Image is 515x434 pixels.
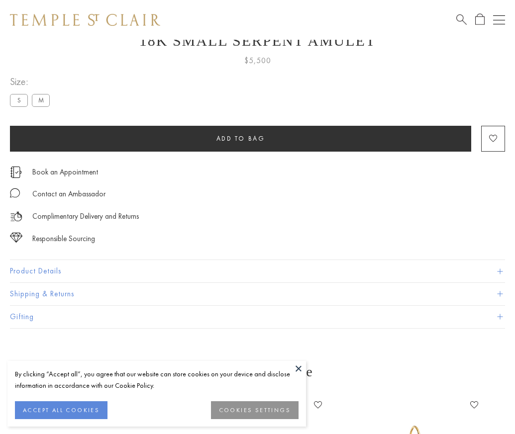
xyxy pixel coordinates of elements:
[32,188,105,200] div: Contact an Ambassador
[10,306,505,328] button: Gifting
[10,233,22,243] img: icon_sourcing.svg
[32,167,98,177] a: Book an Appointment
[216,134,265,143] span: Add to bag
[15,368,299,391] div: By clicking “Accept all”, you agree that our website can store cookies on your device and disclos...
[10,14,160,26] img: Temple St. Clair
[10,283,505,305] button: Shipping & Returns
[10,188,20,198] img: MessageIcon-01_2.svg
[456,13,467,26] a: Search
[10,32,505,49] h1: 18K Small Serpent Amulet
[10,94,28,106] label: S
[211,401,299,419] button: COOKIES SETTINGS
[10,74,54,90] span: Size:
[32,210,139,223] p: Complimentary Delivery and Returns
[32,233,95,245] div: Responsible Sourcing
[10,260,505,282] button: Product Details
[10,126,471,152] button: Add to bag
[32,94,50,106] label: M
[10,210,22,223] img: icon_delivery.svg
[15,401,107,419] button: ACCEPT ALL COOKIES
[493,14,505,26] button: Open navigation
[244,54,271,67] span: $5,500
[475,13,485,26] a: Open Shopping Bag
[10,167,22,178] img: icon_appointment.svg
